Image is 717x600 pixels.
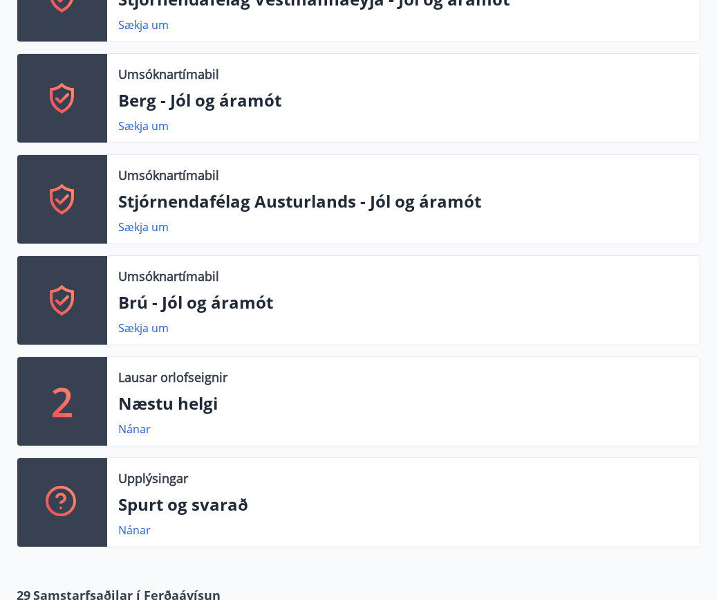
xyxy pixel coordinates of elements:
[118,89,689,112] p: Berg - Jól og áramót
[118,166,219,184] p: Umsóknartímabil
[118,219,169,235] a: Sækja um
[118,320,169,336] a: Sækja um
[118,392,689,415] p: Næstu helgi
[118,291,689,314] p: Brú - Jól og áramót
[118,118,169,134] a: Sækja um
[118,522,151,538] a: Nánar
[118,65,219,83] p: Umsóknartímabil
[118,368,227,386] p: Lausar orlofseignir
[118,17,169,33] a: Sækja um
[118,267,219,285] p: Umsóknartímabil
[118,493,689,516] p: Spurt og svarað
[51,375,73,428] p: 2
[118,421,151,437] a: Nánar
[118,469,188,487] p: Upplýsingar
[118,190,689,213] p: Stjórnendafélag Austurlands - Jól og áramót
